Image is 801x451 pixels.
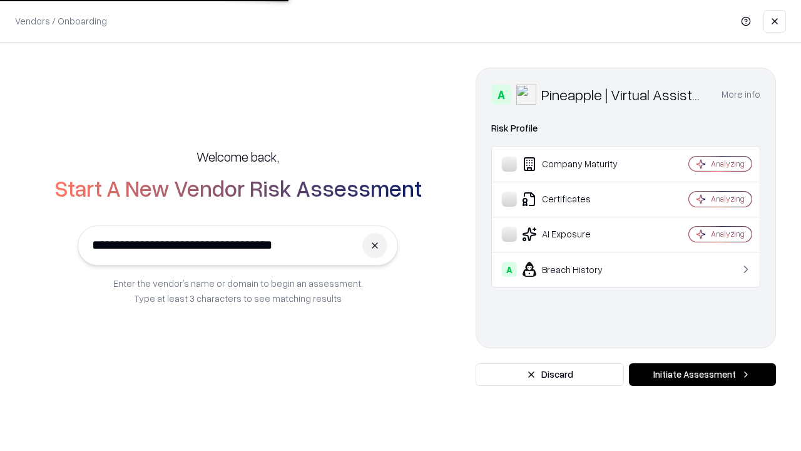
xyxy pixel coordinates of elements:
[476,363,624,386] button: Discard
[491,121,760,136] div: Risk Profile
[491,85,511,105] div: A
[711,229,745,239] div: Analyzing
[502,227,651,242] div: AI Exposure
[722,83,760,106] button: More info
[711,158,745,169] div: Analyzing
[629,363,776,386] button: Initiate Assessment
[502,192,651,207] div: Certificates
[502,262,651,277] div: Breach History
[516,85,536,105] img: Pineapple | Virtual Assistant Agency
[113,276,363,306] p: Enter the vendor’s name or domain to begin an assessment. Type at least 3 characters to see match...
[54,175,422,200] h2: Start A New Vendor Risk Assessment
[15,14,107,28] p: Vendors / Onboarding
[502,262,517,277] div: A
[711,194,745,204] div: Analyzing
[196,148,279,165] h5: Welcome back,
[541,85,707,105] div: Pineapple | Virtual Assistant Agency
[502,157,651,172] div: Company Maturity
